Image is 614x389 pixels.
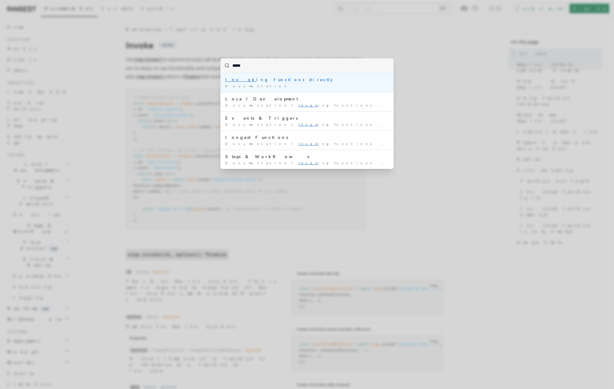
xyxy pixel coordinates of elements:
mark: Invok [299,123,318,126]
span: / [291,161,296,165]
mark: Invok [299,161,318,165]
span: / [291,103,296,107]
span: / [291,142,296,145]
div: Events & Triggers [225,115,389,121]
div: Steps & Workflows [225,154,389,160]
mark: Invok [299,103,318,107]
span: Documentation [225,142,289,145]
span: / [291,123,296,126]
span: Documentation [225,161,289,165]
span: ing functions directly [299,123,419,126]
span: ing functions directly [299,103,419,107]
span: ing functions directly [299,142,419,145]
div: Inngest Functions [225,134,389,140]
span: ing functions directly [299,161,419,165]
div: Local Development [225,96,389,102]
span: Documentation [225,123,289,126]
span: Documentation [225,103,289,107]
span: Documentation [225,84,289,88]
mark: Invok [225,77,256,82]
div: ing functions directly [225,77,389,83]
mark: Invok [299,142,318,145]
